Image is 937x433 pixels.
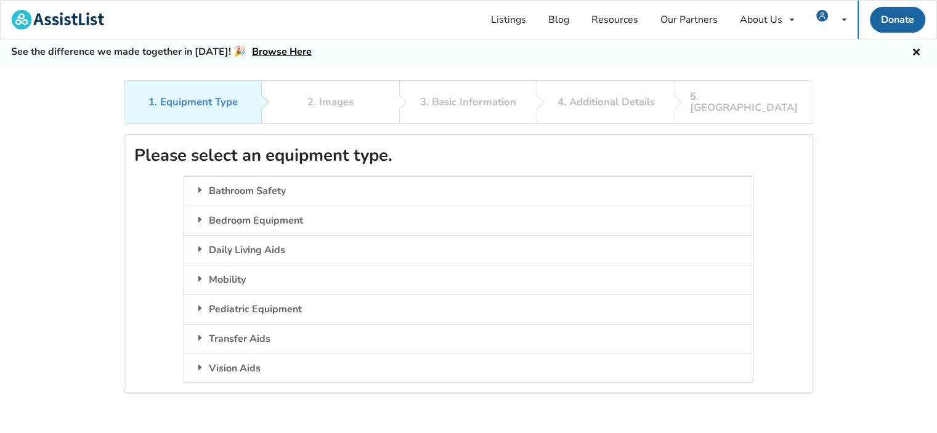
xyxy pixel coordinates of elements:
[184,235,752,265] div: Daily Living Aids
[184,324,752,354] div: Transfer Aids
[580,1,649,39] a: Resources
[148,97,238,108] div: 1. Equipment Type
[184,265,752,294] div: Mobility
[184,354,752,383] div: Vision Aids
[184,294,752,324] div: Pediatric Equipment
[740,15,782,25] div: About Us
[537,1,580,39] a: Blog
[870,7,925,33] a: Donate
[480,1,537,39] a: Listings
[649,1,729,39] a: Our Partners
[184,176,752,206] div: Bathroom Safety
[252,45,312,59] a: Browse Here
[134,145,803,166] h2: Please select an equipment type.
[12,10,104,30] img: assistlist-logo
[816,10,828,22] img: user icon
[184,206,752,235] div: Bedroom Equipment
[11,46,312,59] h5: See the difference we made together in [DATE]! 🎉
